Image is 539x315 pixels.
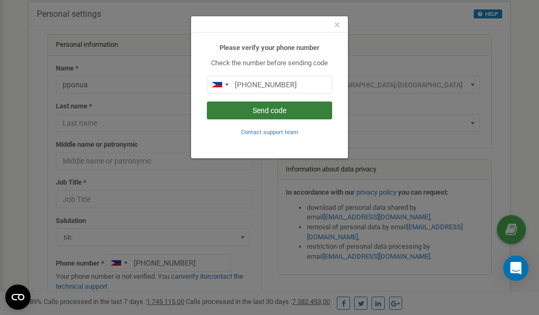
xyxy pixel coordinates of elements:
small: Contact support team [241,129,298,136]
div: Open Intercom Messenger [503,256,528,281]
b: Please verify your phone number [219,44,320,52]
p: Check the number before sending code [207,58,332,68]
div: Telephone country code [207,76,232,93]
a: Contact support team [241,128,298,136]
span: × [334,18,340,31]
button: Send code [207,101,332,119]
button: Close [334,19,340,31]
input: 0905 123 4567 [207,76,332,94]
button: Open CMP widget [5,284,31,310]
